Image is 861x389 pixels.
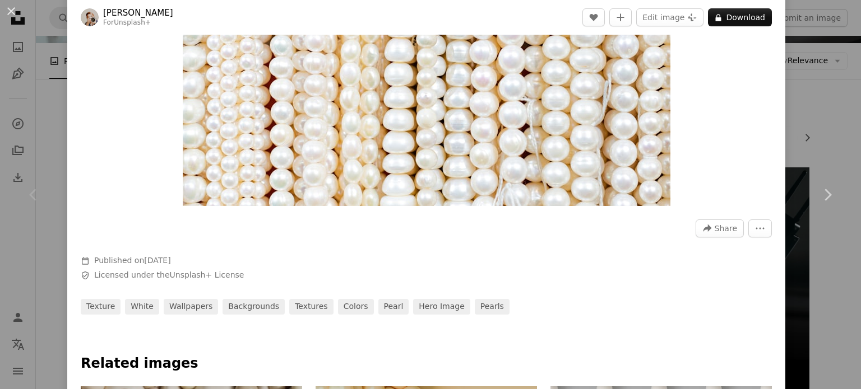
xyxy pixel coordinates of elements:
[125,299,159,315] a: white
[81,355,772,373] h4: Related images
[94,270,244,281] span: Licensed under the
[794,141,861,249] a: Next
[609,8,632,26] button: Add to Collection
[748,219,772,237] button: More Actions
[289,299,334,315] a: textures
[223,299,285,315] a: backgrounds
[715,220,737,237] span: Share
[170,270,244,279] a: Unsplash+ License
[81,299,121,315] a: texture
[475,299,510,315] a: pearls
[144,256,170,265] time: February 3, 2023 at 4:10:39 AM GMT+11
[164,299,218,315] a: wallpapers
[413,299,470,315] a: hero image
[103,18,173,27] div: For
[582,8,605,26] button: Like
[696,219,744,237] button: Share this image
[94,256,171,265] span: Published on
[114,18,151,26] a: Unsplash+
[636,8,703,26] button: Edit image
[378,299,409,315] a: pearl
[103,7,173,18] a: [PERSON_NAME]
[708,8,772,26] button: Download
[338,299,374,315] a: colors
[81,8,99,26] img: Go to laura adai's profile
